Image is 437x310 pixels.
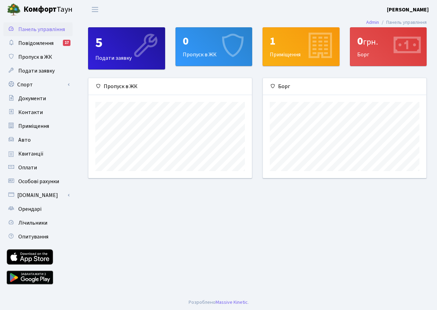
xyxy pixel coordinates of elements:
[88,28,165,69] div: Подати заявку
[176,28,252,66] div: Пропуск в ЖК
[86,4,104,15] button: Переключити навігацію
[95,35,158,51] div: 5
[3,92,73,105] a: Документи
[3,22,73,36] a: Панель управління
[3,64,73,78] a: Подати заявку
[3,119,73,133] a: Приміщення
[18,136,31,144] span: Авто
[18,233,48,241] span: Опитування
[3,133,73,147] a: Авто
[350,28,427,66] div: Борг
[18,219,47,227] span: Лічильники
[63,40,70,46] div: 17
[3,78,73,92] a: Спорт
[88,27,165,69] a: 5Подати заявку
[263,27,340,66] a: 1Приміщення
[3,188,73,202] a: [DOMAIN_NAME]
[18,164,37,171] span: Оплати
[18,67,55,75] span: Подати заявку
[363,36,378,48] span: грн.
[7,3,21,17] img: logo.png
[3,161,73,175] a: Оплати
[3,36,73,50] a: Повідомлення17
[18,53,52,61] span: Пропуск в ЖК
[387,6,429,13] b: [PERSON_NAME]
[216,299,248,306] a: Massive Kinetic
[387,6,429,14] a: [PERSON_NAME]
[23,4,57,15] b: Комфорт
[3,216,73,230] a: Лічильники
[175,27,253,66] a: 0Пропуск в ЖК
[3,147,73,161] a: Квитанції
[3,230,73,244] a: Опитування
[270,35,332,48] div: 1
[18,39,54,47] span: Повідомлення
[18,109,43,116] span: Контакти
[88,78,252,95] div: Пропуск в ЖК
[357,35,420,48] div: 0
[3,202,73,216] a: Орендарі
[3,105,73,119] a: Контакти
[18,122,49,130] span: Приміщення
[356,15,437,30] nav: breadcrumb
[3,50,73,64] a: Пропуск в ЖК
[3,175,73,188] a: Особові рахунки
[18,26,65,33] span: Панель управління
[379,19,427,26] li: Панель управління
[263,28,339,66] div: Приміщення
[183,35,245,48] div: 0
[18,205,41,213] span: Орендарі
[263,78,426,95] div: Борг
[18,150,44,158] span: Квитанції
[18,178,59,185] span: Особові рахунки
[23,4,73,16] span: Таун
[366,19,379,26] a: Admin
[18,95,46,102] span: Документи
[189,299,249,306] div: Розроблено .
